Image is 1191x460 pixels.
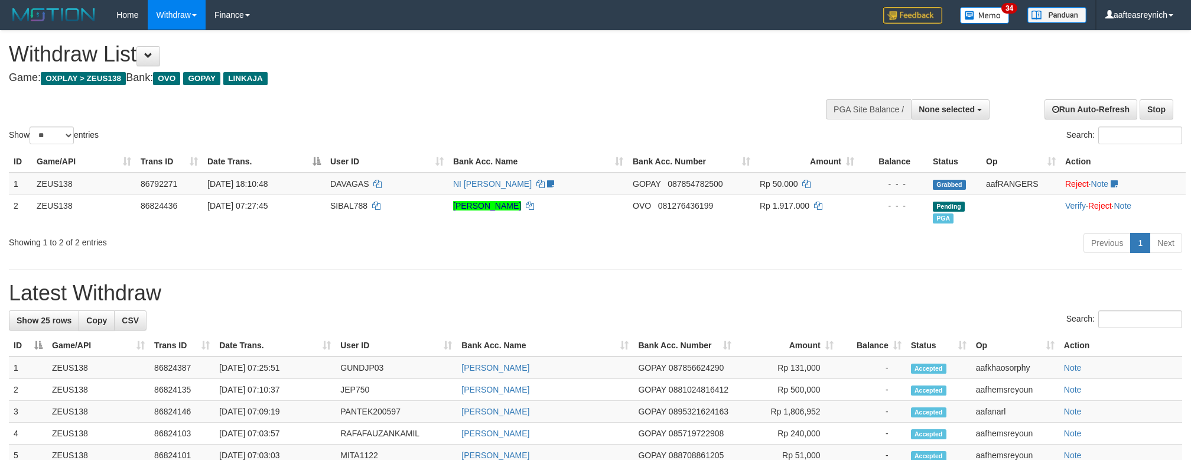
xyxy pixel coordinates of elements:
[141,179,177,189] span: 86792271
[668,179,723,189] span: Copy 087854782500 to clipboard
[336,335,457,357] th: User ID: activate to sort column ascending
[960,7,1010,24] img: Button%20Memo.svg
[9,232,487,248] div: Showing 1 to 2 of 2 entries
[971,379,1059,401] td: aafhemsreyoun
[1044,99,1137,119] a: Run Auto-Refresh
[864,178,923,190] div: - - -
[461,385,529,394] a: [PERSON_NAME]
[453,179,532,189] a: NI [PERSON_NAME]
[633,335,736,357] th: Bank Acc. Number: activate to sort column ascending
[9,195,32,228] td: 2
[1130,233,1150,253] a: 1
[760,179,798,189] span: Rp 50.000
[669,363,724,372] span: Copy 087856624290 to clipboard
[149,379,214,401] td: 86824135
[1059,335,1182,357] th: Action
[1083,233,1131,253] a: Previous
[1064,429,1082,438] a: Note
[638,363,666,372] span: GOPAY
[149,423,214,445] td: 86824103
[461,407,529,416] a: [PERSON_NAME]
[919,105,975,114] span: None selected
[1066,310,1182,328] label: Search:
[1091,179,1109,189] a: Note
[207,201,268,210] span: [DATE] 07:27:45
[47,401,149,423] td: ZEUS138
[336,423,457,445] td: RAFAFAUZANKAMIL
[203,151,326,173] th: Date Trans.: activate to sort column descending
[1060,173,1186,195] td: ·
[47,379,149,401] td: ZEUS138
[928,151,981,173] th: Status
[658,201,713,210] span: Copy 081276436199 to clipboard
[838,357,906,379] td: -
[330,179,369,189] span: DAVAGAS
[1065,201,1086,210] a: Verify
[838,401,906,423] td: -
[859,151,928,173] th: Balance
[122,316,139,325] span: CSV
[9,151,32,173] th: ID
[933,180,966,190] span: Grabbed
[981,151,1060,173] th: Op: activate to sort column ascending
[1027,7,1086,23] img: panduan.png
[971,423,1059,445] td: aafhemsreyoun
[149,401,214,423] td: 86824146
[9,310,79,331] a: Show 25 rows
[1065,179,1089,189] a: Reject
[330,201,367,210] span: SIBAL788
[1098,310,1182,328] input: Search:
[214,401,336,423] td: [DATE] 07:09:19
[633,179,660,189] span: GOPAY
[1066,127,1182,144] label: Search:
[669,385,728,394] span: Copy 0881024816412 to clipboard
[461,451,529,460] a: [PERSON_NAME]
[933,213,954,223] span: Marked by aafanarl
[638,429,666,438] span: GOPAY
[9,379,47,401] td: 2
[461,363,529,372] a: [PERSON_NAME]
[79,310,115,331] a: Copy
[1064,451,1082,460] a: Note
[1088,201,1112,210] a: Reject
[32,173,136,195] td: ZEUS138
[41,72,126,85] span: OXPLAY > ZEUS138
[336,379,457,401] td: JEP750
[153,72,180,85] span: OVO
[1064,363,1082,372] a: Note
[214,423,336,445] td: [DATE] 07:03:57
[736,423,838,445] td: Rp 240,000
[141,201,177,210] span: 86824436
[457,335,633,357] th: Bank Acc. Name: activate to sort column ascending
[9,43,782,66] h1: Withdraw List
[9,401,47,423] td: 3
[30,127,74,144] select: Showentries
[669,429,724,438] span: Copy 085719722908 to clipboard
[911,364,946,374] span: Accepted
[17,316,71,325] span: Show 25 rows
[223,72,268,85] span: LINKAJA
[1060,151,1186,173] th: Action
[1060,195,1186,228] td: · ·
[9,281,1182,305] h1: Latest Withdraw
[9,6,99,24] img: MOTION_logo.png
[47,423,149,445] td: ZEUS138
[448,151,628,173] th: Bank Acc. Name: activate to sort column ascending
[32,151,136,173] th: Game/API: activate to sort column ascending
[1140,99,1173,119] a: Stop
[183,72,220,85] span: GOPAY
[114,310,147,331] a: CSV
[911,99,990,119] button: None selected
[461,429,529,438] a: [PERSON_NAME]
[760,201,809,210] span: Rp 1.917.000
[971,335,1059,357] th: Op: activate to sort column ascending
[755,151,859,173] th: Amount: activate to sort column ascending
[9,423,47,445] td: 4
[638,451,666,460] span: GOPAY
[628,151,755,173] th: Bank Acc. Number: activate to sort column ascending
[736,335,838,357] th: Amount: activate to sort column ascending
[669,407,728,416] span: Copy 0895321624163 to clipboard
[9,72,782,84] h4: Game: Bank:
[838,335,906,357] th: Balance: activate to sort column ascending
[336,357,457,379] td: GUNDJP03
